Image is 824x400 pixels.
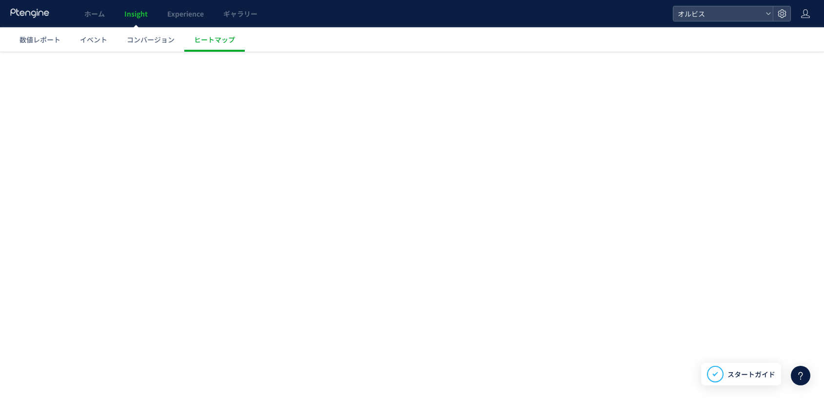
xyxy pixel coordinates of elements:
span: 数値レポート [20,35,60,44]
span: イベント [80,35,107,44]
span: スタートガイド [727,369,775,380]
span: ホーム [84,9,105,19]
span: オルビス [675,6,762,21]
span: Experience [167,9,204,19]
span: コンバージョン [127,35,175,44]
span: Insight [124,9,148,19]
span: ヒートマップ [194,35,235,44]
span: ギャラリー [223,9,257,19]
